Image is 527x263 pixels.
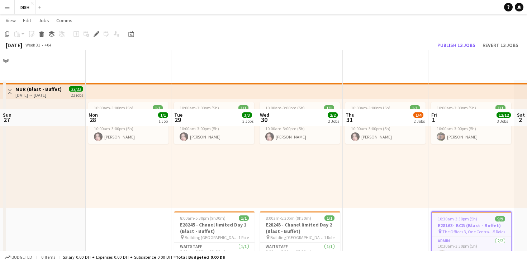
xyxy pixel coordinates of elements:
app-card-role: Waitstaff1/110:00am-3:00pm (5h)[PERSON_NAME] [260,120,340,144]
app-card-role: Waitstaff1/110:00am-3:00pm (5h)[PERSON_NAME] [88,120,168,144]
span: Comms [56,17,72,24]
div: Salary 0.00 DH + Expenses 0.00 DH + Subsistence 0.00 DH = [63,254,225,260]
span: 9/9 [495,216,505,221]
h3: E28163- BCG (Blast - Buffet) [432,222,511,229]
span: 1/1 [410,105,420,111]
span: 12/12 [497,112,511,118]
span: Building [GEOGRAPHIC_DATA] [270,235,324,240]
span: 2 [516,116,525,124]
span: Wed [260,112,269,118]
app-card-role: Waitstaff1/110:00am-3:00pm (5h)[PERSON_NAME] [345,120,426,144]
span: Fri [431,112,437,118]
app-job-card: 10:00am-3:00pm (5h)1/11 RoleWaitstaff1/110:00am-3:00pm (5h)[PERSON_NAME] [345,102,426,144]
app-job-card: 10:00am-3:00pm (5h)1/11 RoleWaitstaff1/110:00am-3:00pm (5h)[PERSON_NAME] [431,102,511,144]
span: 8:00am-5:30pm (9h30m) [266,215,311,221]
app-job-card: 10:00am-3:00pm (5h)1/11 RoleWaitstaff1/110:00am-3:00pm (5h)[PERSON_NAME] [174,102,254,144]
h3: E28245 - Chanel limited Day 1 (Blast - Buffet) [174,221,255,234]
span: Sat [517,112,525,118]
div: 2 Jobs [328,118,339,124]
span: Mon [89,112,98,118]
span: 28 [87,116,98,124]
div: 3 Jobs [497,118,511,124]
div: 2 Jobs [414,118,425,124]
span: 5 Roles [493,229,505,234]
span: 10:30am-3:30pm (5h) [438,216,477,221]
button: Revert 13 jobs [480,40,521,50]
h3: E28245 - Chanel limited Day 2 (Blast - Buffet) [260,221,340,234]
span: 29 [173,116,182,124]
span: 1/4 [413,112,423,118]
h3: MUR (Blast - Buffet) [15,86,62,92]
span: 10:00am-3:00pm (5h) [351,105,390,111]
app-job-card: 10:00am-3:00pm (5h)1/11 RoleWaitstaff1/110:00am-3:00pm (5h)[PERSON_NAME] [260,102,340,144]
app-job-card: 10:00am-3:00pm (5h)1/11 RoleWaitstaff1/110:00am-3:00pm (5h)[PERSON_NAME] [88,102,168,144]
span: 27 [2,116,11,124]
span: 1 Role [324,235,334,240]
button: DISH [15,0,35,14]
span: Week 31 [24,42,42,48]
span: 31 [345,116,355,124]
span: 1/1 [495,105,505,111]
span: 10:00am-3:00pm (5h) [180,105,219,111]
div: [DATE] → [DATE] [15,92,62,98]
button: Budgeted [4,253,33,261]
app-card-role: Waitstaff1/110:00am-3:00pm (5h)[PERSON_NAME] [431,120,511,144]
span: 2/2 [328,112,338,118]
span: Thu [346,112,355,118]
div: 3 Jobs [242,118,253,124]
span: 1/1 [324,105,334,111]
div: 22 jobs [71,92,83,98]
div: 1 Job [158,118,168,124]
span: Edit [23,17,31,24]
span: View [6,17,16,24]
span: 1 [430,116,437,124]
span: Budgeted [11,255,32,260]
span: 3/3 [242,112,252,118]
a: Edit [20,16,34,25]
span: 8:00am-5:30pm (9h30m) [180,215,225,221]
div: +04 [44,42,51,48]
button: Publish 13 jobs [435,40,478,50]
span: 1 Role [238,235,249,240]
span: The Offices 3, One Central DIFC [442,229,493,234]
span: 1/1 [158,112,168,118]
span: 1/1 [153,105,163,111]
a: View [3,16,19,25]
span: 0 items [39,254,57,260]
a: Comms [53,16,75,25]
span: 10:00am-3:00pm (5h) [265,105,305,111]
span: 1/1 [239,215,249,221]
a: Jobs [35,16,52,25]
app-card-role: Waitstaff1/110:00am-3:00pm (5h)[PERSON_NAME] [174,120,254,144]
span: Tue [174,112,182,118]
span: 30 [259,116,269,124]
span: Building [GEOGRAPHIC_DATA] [185,235,238,240]
span: 10:00am-3:00pm (5h) [94,105,133,111]
span: 10:00am-3:00pm (5h) [437,105,476,111]
span: 22/22 [69,86,83,92]
span: Jobs [38,17,49,24]
span: 1/1 [324,215,334,221]
div: [DATE] [6,42,22,49]
span: 1/1 [238,105,248,111]
span: Total Budgeted 0.00 DH [176,254,225,260]
span: Sun [3,112,11,118]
